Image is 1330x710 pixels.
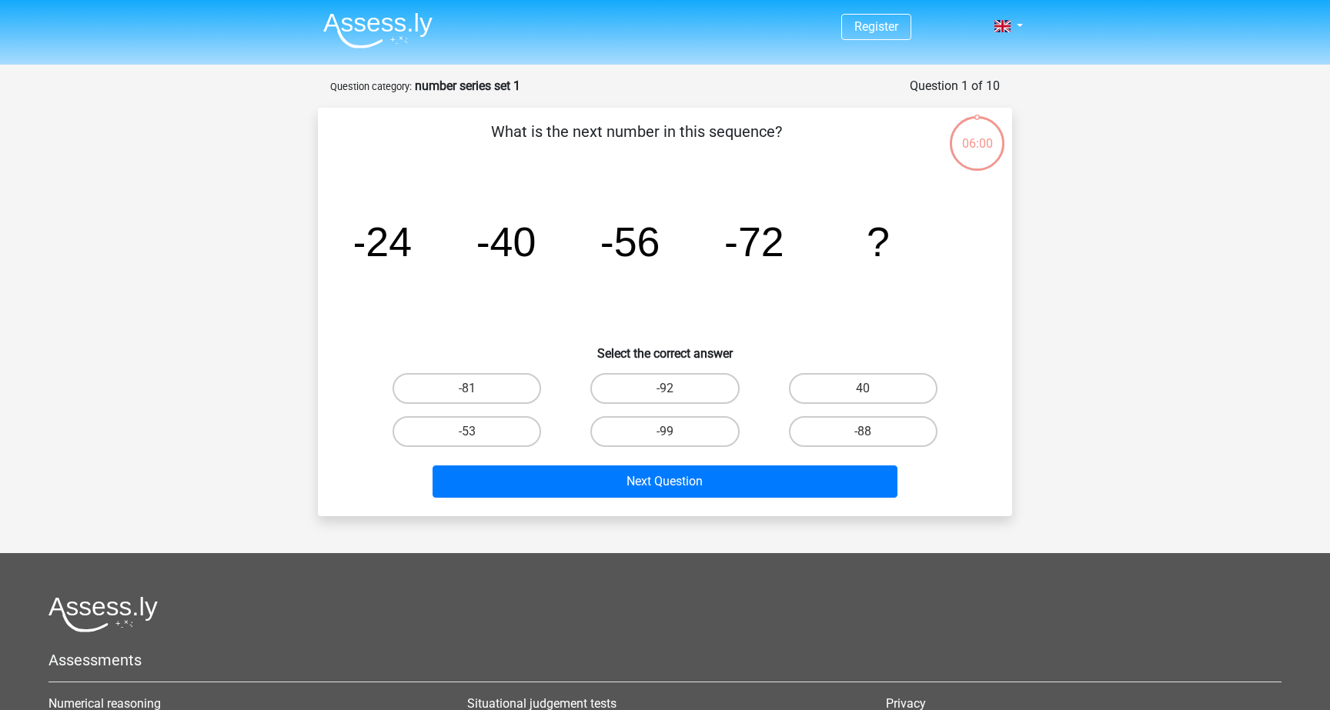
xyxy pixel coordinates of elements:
[590,373,739,404] label: -92
[330,81,412,92] small: Question category:
[948,115,1006,153] div: 06:00
[48,596,158,632] img: Assessly logo
[910,77,1000,95] div: Question 1 of 10
[343,120,930,166] p: What is the next number in this sequence?
[854,19,898,34] a: Register
[433,465,898,498] button: Next Question
[393,416,541,447] label: -53
[323,12,433,48] img: Assessly
[789,416,937,447] label: -88
[724,218,784,265] tspan: -72
[789,373,937,404] label: 40
[352,218,412,265] tspan: -24
[600,218,660,265] tspan: -56
[393,373,541,404] label: -81
[590,416,739,447] label: -99
[48,651,1282,669] h5: Assessments
[476,218,536,265] tspan: -40
[415,78,520,93] strong: number series set 1
[343,334,987,361] h6: Select the correct answer
[867,218,890,265] tspan: ?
